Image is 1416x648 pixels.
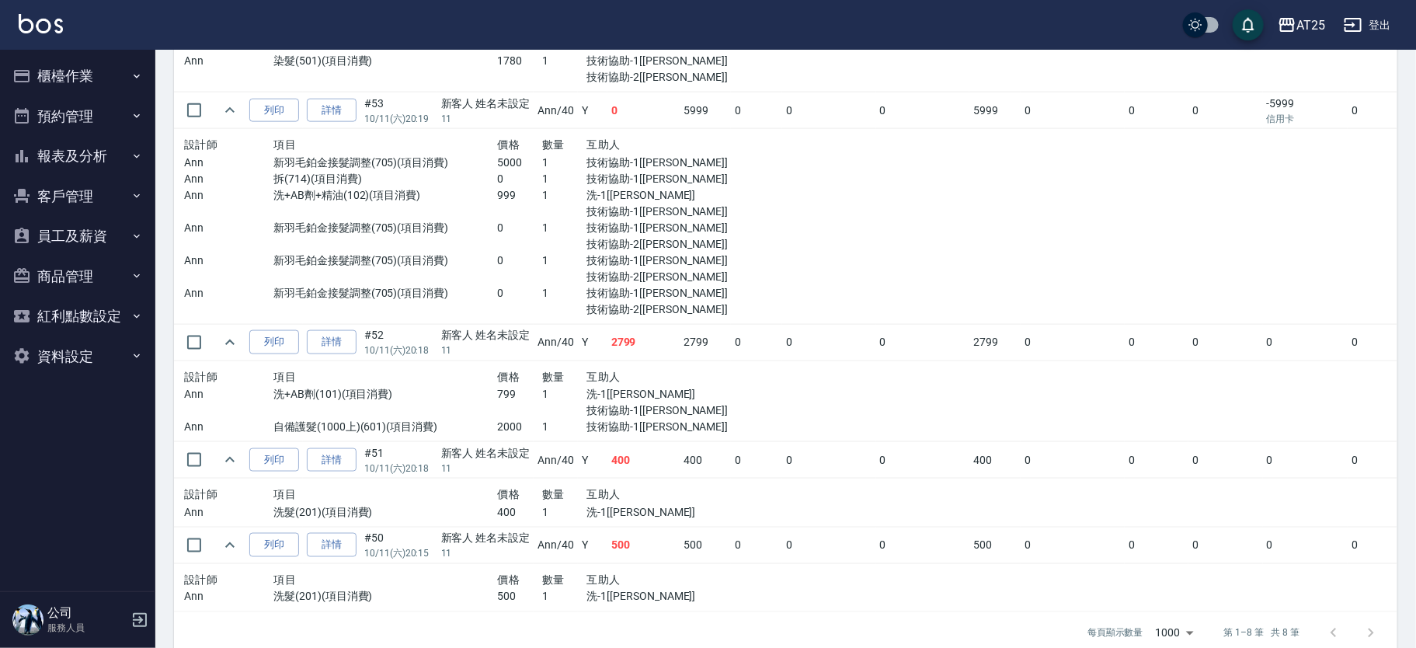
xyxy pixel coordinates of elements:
[969,442,1021,479] td: 400
[1296,16,1325,35] div: AT25
[184,171,273,187] p: Ann
[1263,527,1348,563] td: 0
[1021,527,1125,563] td: 0
[587,220,722,236] p: 技術協助-1[[PERSON_NAME]]
[6,256,149,297] button: 商品管理
[273,187,497,204] p: 洗+AB劑+精油(102)(項目消費)
[1125,527,1188,563] td: 0
[587,187,722,204] p: 洗-1[[PERSON_NAME]]
[542,187,587,204] p: 1
[273,589,497,605] p: 洗髮(201)(項目消費)
[441,462,531,476] p: 11
[578,442,607,479] td: Y
[1348,527,1411,563] td: 0
[441,112,531,126] p: 11
[497,386,542,402] p: 799
[273,53,497,69] p: 染髮(501)(項目消費)
[1348,324,1411,361] td: 0
[441,327,531,343] div: 新客人 姓名未設定
[1087,626,1143,640] p: 每頁顯示數量
[542,53,587,69] p: 1
[542,419,587,435] p: 1
[587,53,722,69] p: 技術協助-1[[PERSON_NAME]]
[218,331,242,354] button: expand row
[534,92,578,129] td: Ann /40
[273,253,497,269] p: 新羽毛鉑金接髮調整(705)(項目消費)
[307,448,357,472] a: 詳情
[587,402,722,419] p: 技術協助-1[[PERSON_NAME]]
[542,155,587,171] p: 1
[273,504,497,521] p: 洗髮(201)(項目消費)
[587,155,722,171] p: 技術協助-1[[PERSON_NAME]]
[1263,442,1348,479] td: 0
[218,448,242,472] button: expand row
[497,419,542,435] p: 2000
[497,53,542,69] p: 1780
[1188,442,1263,479] td: 0
[587,236,722,253] p: 技術協助-2[[PERSON_NAME]]
[441,530,531,546] div: 新客人 姓名未設定
[6,136,149,176] button: 報表及分析
[249,533,299,557] button: 列印
[587,269,722,285] p: 技術協助-2[[PERSON_NAME]]
[6,96,149,137] button: 預約管理
[731,442,782,479] td: 0
[441,343,531,357] p: 11
[47,605,127,621] h5: 公司
[542,253,587,269] p: 1
[1263,92,1348,129] td: -5999
[542,171,587,187] p: 1
[534,324,578,361] td: Ann /40
[47,621,127,635] p: 服務人員
[1188,92,1263,129] td: 0
[731,527,782,563] td: 0
[1224,626,1299,640] p: 第 1–8 筆 共 8 筆
[542,138,565,151] span: 數量
[782,442,876,479] td: 0
[364,546,433,560] p: 10/11 (六) 20:15
[273,220,497,236] p: 新羽毛鉑金接髮調整(705)(項目消費)
[497,220,542,236] p: 0
[360,442,437,479] td: #51
[497,138,520,151] span: 價格
[1338,11,1397,40] button: 登出
[184,504,273,521] p: Ann
[307,99,357,123] a: 詳情
[441,96,531,112] div: 新客人 姓名未設定
[731,92,782,129] td: 0
[184,220,273,236] p: Ann
[184,573,217,586] span: 設計師
[587,419,722,435] p: 技術協助-1[[PERSON_NAME]]
[782,324,876,361] td: 0
[542,589,587,605] p: 1
[218,534,242,557] button: expand row
[578,527,607,563] td: Y
[587,69,722,85] p: 技術協助-2[[PERSON_NAME]]
[1125,324,1188,361] td: 0
[587,488,621,500] span: 互助人
[680,527,732,563] td: 500
[587,504,722,521] p: 洗-1[[PERSON_NAME]]
[542,386,587,402] p: 1
[587,301,722,318] p: 技術協助-2[[PERSON_NAME]]
[273,138,296,151] span: 項目
[497,589,542,605] p: 500
[587,573,621,586] span: 互助人
[534,442,578,479] td: Ann /40
[876,92,970,129] td: 0
[1021,324,1125,361] td: 0
[273,371,296,383] span: 項目
[273,155,497,171] p: 新羽毛鉑金接髮調整(705)(項目消費)
[6,336,149,377] button: 資料設定
[534,527,578,563] td: Ann /40
[441,445,531,462] div: 新客人 姓名未設定
[969,527,1021,563] td: 500
[6,216,149,256] button: 員工及薪資
[364,343,433,357] p: 10/11 (六) 20:18
[6,56,149,96] button: 櫃檯作業
[1263,324,1348,361] td: 0
[587,204,722,220] p: 技術協助-1[[PERSON_NAME]]
[680,442,732,479] td: 400
[1125,92,1188,129] td: 0
[19,14,63,33] img: Logo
